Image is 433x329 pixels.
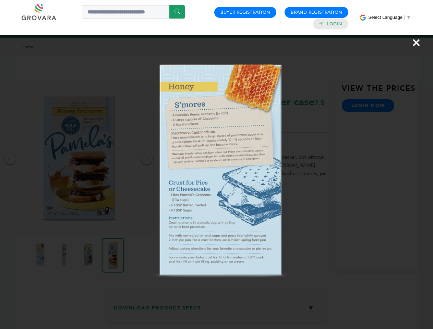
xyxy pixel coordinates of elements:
[368,15,411,20] a: Select Language​
[85,39,348,303] img: Image Preview
[406,15,411,20] span: ▼
[327,21,342,27] a: Login
[291,9,342,15] a: Brand Registration
[404,15,405,20] span: ​
[82,5,185,19] input: Search a product or brand...
[412,33,421,52] span: ×
[368,15,402,20] span: Select Language
[220,9,270,15] a: Buyer Registration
